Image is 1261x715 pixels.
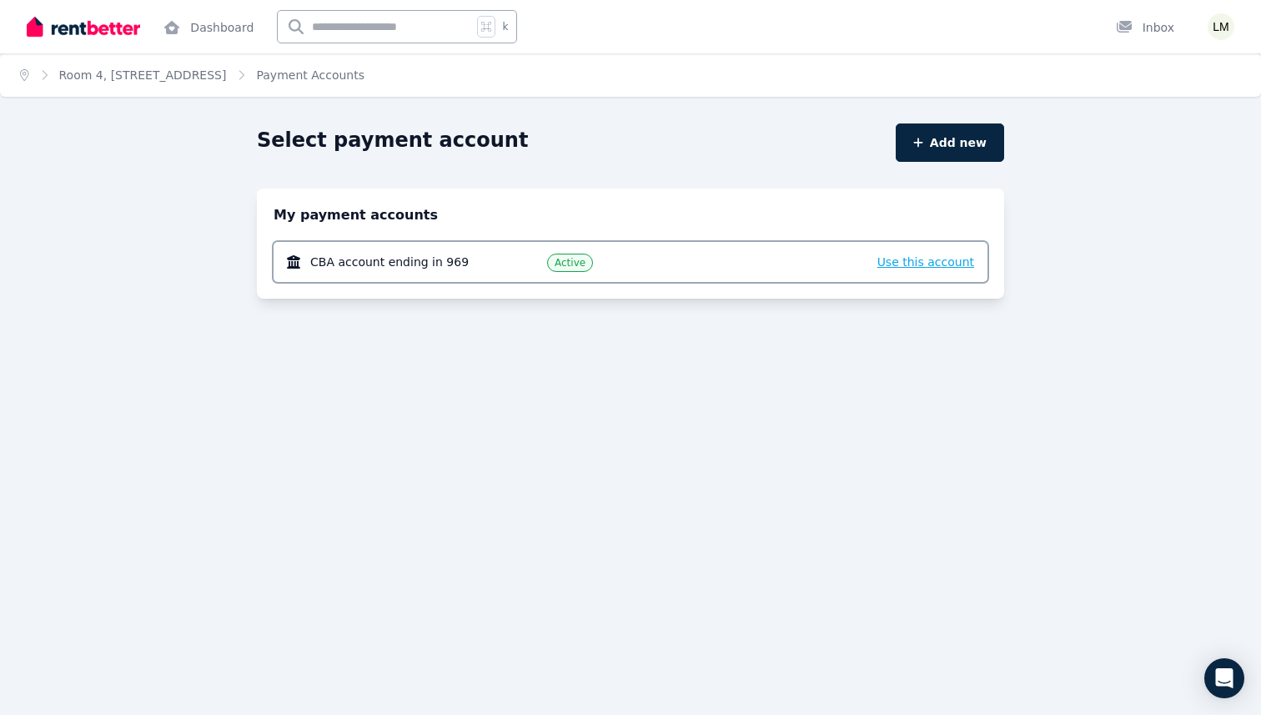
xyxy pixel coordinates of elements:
[502,20,508,33] span: k
[256,67,364,83] span: Payment Accounts
[59,68,227,82] a: Room 4, [STREET_ADDRESS]
[1116,19,1174,36] div: Inbox
[877,255,974,269] span: Use this account
[274,205,987,225] h2: My payment accounts
[1208,13,1234,40] img: Lineth Trujillo Morales
[555,256,585,269] span: Active
[1204,658,1244,698] div: Open Intercom Messenger
[896,123,1004,162] button: Add new
[27,14,140,39] img: RentBetter
[257,127,528,154] h1: Select payment account
[310,254,469,270] span: CBA account ending in 969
